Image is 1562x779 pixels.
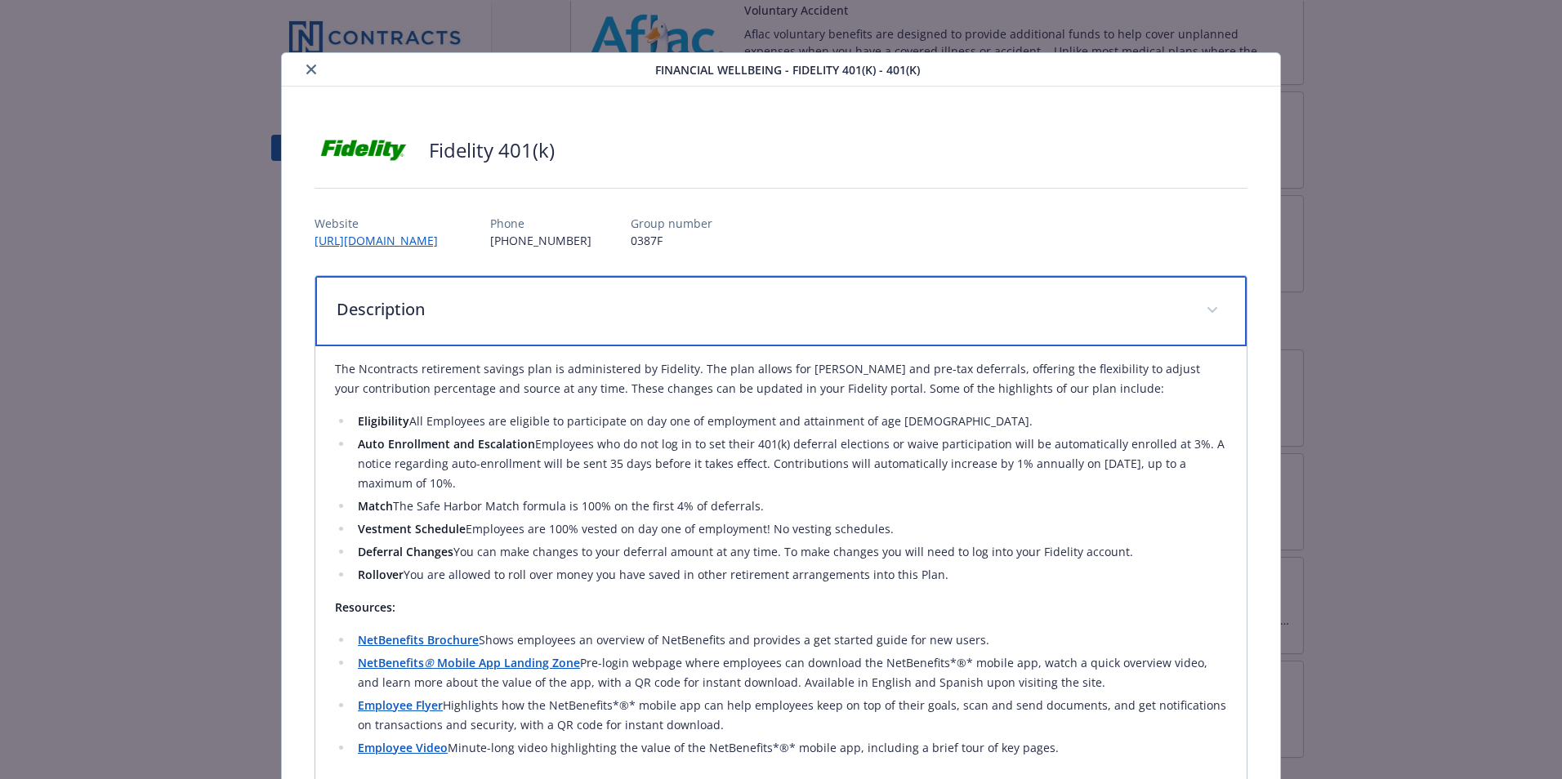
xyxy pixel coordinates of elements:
li: Employees are 100% vested on day one of employment! No vesting schedules. [353,519,1227,539]
p: Group number [631,215,712,232]
img: Fidelity Investments [315,126,413,175]
p: Phone [490,215,591,232]
li: Shows employees an overview of NetBenefits and provides a get started guide for new users. [353,630,1227,650]
li: Pre-login webpage where employees can download the NetBenefits*®* mobile app, watch a quick overv... [353,653,1227,692]
p: [PHONE_NUMBER] [490,232,591,249]
p: Description [337,297,1186,322]
p: Website [315,215,451,232]
strong: Rollover [358,567,404,582]
strong: Mobile App Landing Zone [437,655,580,670]
strong: Deferral Changes [358,544,453,559]
a: NetBenefits [358,655,424,670]
li: Employees who do not log in to set their 401(k) deferral elections or waive participation will be... [353,434,1227,493]
p: 0387F [631,232,712,249]
a: ® [424,655,434,670]
li: Highlights how the NetBenefits*®* mobile app can help employees keep on top of their goals, scan ... [353,696,1227,735]
strong: Eligibility [358,413,409,429]
li: All Employees are eligible to participate on day one of employment and attainment of age [DEMOGRA... [353,412,1227,431]
li: The Safe Harbor Match formula is 100% on the first 4% of deferrals. [353,496,1227,516]
a: [URL][DOMAIN_NAME] [315,233,451,248]
a: NetBenefits Brochure [358,632,479,648]
a: Mobile App Landing Zone [434,655,580,670]
strong: Auto Enrollment and Escalation [358,436,535,452]
li: You are allowed to roll over money you have saved in other retirement arrangements into this Plan. [353,565,1227,585]
a: Employee Flyer [358,697,443,713]
li: You can make changes to your deferral amount at any time. To make changes you will need to log in... [353,542,1227,562]
button: close [301,60,321,79]
p: The Ncontracts retirement savings plan is administered by Fidelity. The plan allows for [PERSON_N... [335,359,1227,398]
span: Financial Wellbeing - Fidelity 401(k) - 401(k) [655,61,920,78]
a: Employee Video [358,740,448,755]
li: Minute-long video highlighting the value of the NetBenefits*®* mobile app, including a brief tour... [353,738,1227,758]
strong: Match [358,498,393,514]
h2: Fidelity 401(k) [429,136,555,164]
strong: Resources: [335,599,395,615]
div: Description [315,276,1247,346]
strong: Vestment Schedule [358,521,466,536]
